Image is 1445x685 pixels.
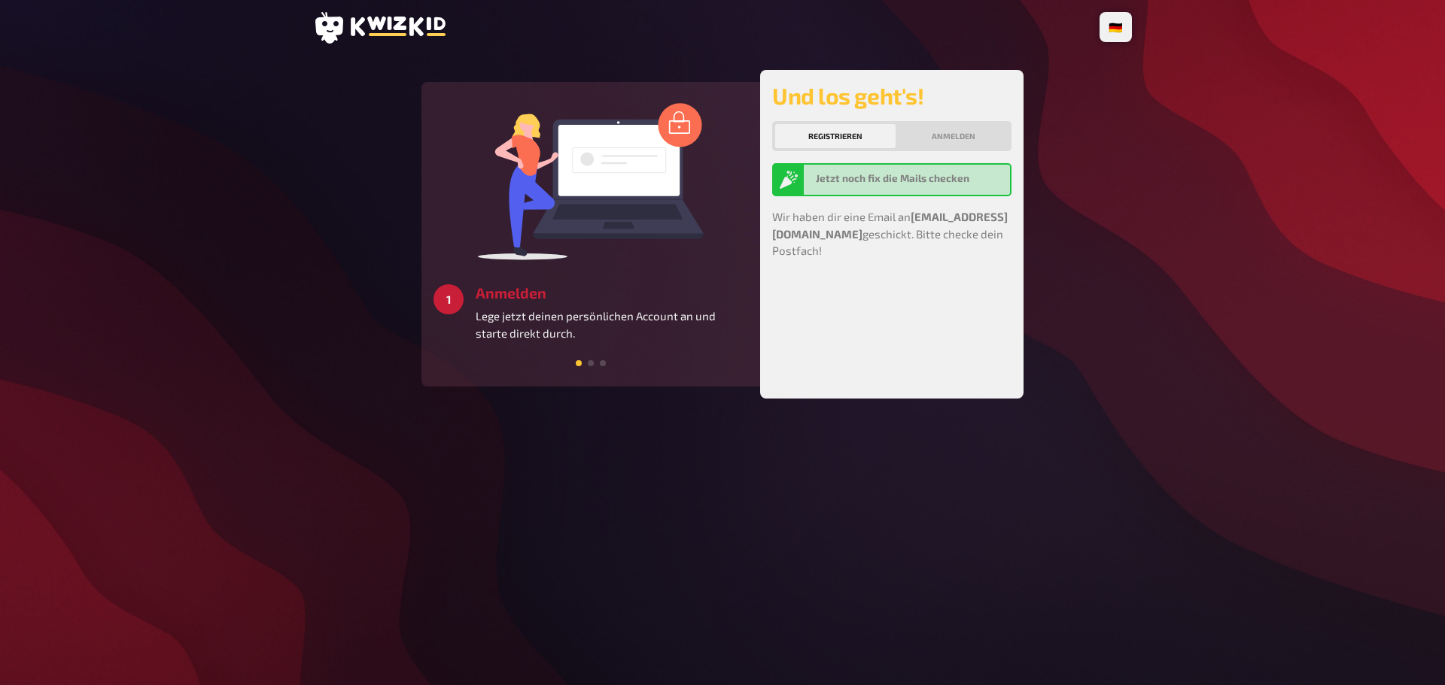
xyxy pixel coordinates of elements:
button: Anmelden [899,124,1008,148]
h3: Anmelden [476,284,748,302]
p: Wir haben dir eine Email an geschickt. Bitte checke dein Postfach! [772,208,1011,259]
strong: [EMAIL_ADDRESS][DOMAIN_NAME] [772,210,1008,241]
p: Lege jetzt deinen persönlichen Account an und starte direkt durch. [476,308,748,341]
button: Registrieren [775,124,896,148]
li: 🇩🇪 [1103,15,1129,39]
b: Jetzt noch fix die Mails checken [816,172,969,184]
div: 1 [433,284,464,314]
h2: Und los geht's! [772,82,1011,109]
img: log in [478,102,704,260]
